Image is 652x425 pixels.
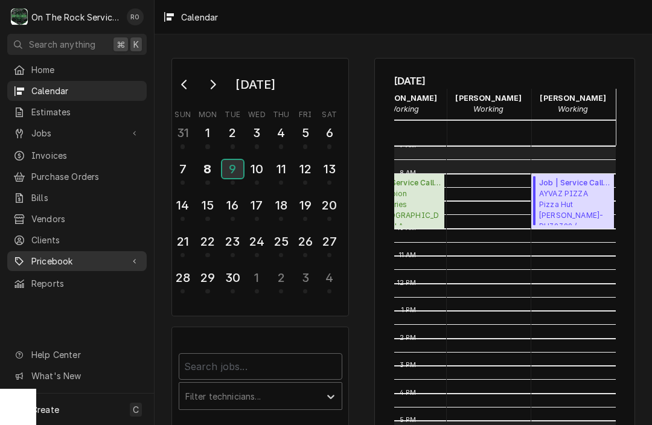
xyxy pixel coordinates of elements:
[171,58,349,316] div: Calendar Day Picker
[11,8,28,25] div: On The Rock Services's Avatar
[397,168,420,178] span: 8 AM
[318,106,342,120] th: Saturday
[7,188,147,208] a: Bills
[7,273,147,293] a: Reports
[293,106,318,120] th: Friday
[7,345,147,365] a: Go to Help Center
[173,196,192,214] div: 14
[31,149,141,162] span: Invoices
[173,269,192,287] div: 28
[31,369,139,382] span: What's New
[223,232,242,251] div: 23
[173,232,192,251] div: 21
[198,196,217,214] div: 15
[31,255,123,267] span: Pricebook
[31,191,141,204] span: Bills
[31,85,141,97] span: Calendar
[394,73,616,89] span: [DATE]
[245,106,269,120] th: Wednesday
[29,38,95,51] span: Search anything
[31,127,123,139] span: Jobs
[7,251,147,271] a: Go to Pricebook
[540,94,606,103] strong: [PERSON_NAME]
[531,89,616,119] div: Todd Brady - Working
[231,74,280,95] div: [DATE]
[198,269,217,287] div: 29
[7,123,147,143] a: Go to Jobs
[31,404,59,415] span: Create
[455,94,522,103] strong: [PERSON_NAME]
[179,342,342,423] div: Calendar Filters
[31,348,139,361] span: Help Center
[362,174,445,229] div: Job | Service Call(Upcoming)Champion Industries[DEMOGRAPHIC_DATA] Fil A [STREET_ADDRESS]
[320,196,339,214] div: 20
[296,160,315,178] div: 12
[133,38,139,51] span: K
[370,177,441,188] span: Job | Service Call ( Upcoming )
[397,141,420,150] span: 7 AM
[31,212,141,225] span: Vendors
[397,360,420,370] span: 3 PM
[370,188,441,225] span: Champion Industries [DEMOGRAPHIC_DATA] Fil A [STREET_ADDRESS]
[398,305,420,315] span: 1 PM
[558,104,588,113] em: Working
[272,232,290,251] div: 25
[31,106,141,118] span: Estimates
[447,89,531,119] div: Rich Ortega - Working
[7,230,147,250] a: Clients
[531,174,615,229] div: [Service] Job | Service Call AYVAZ PIZZA Pizza Hut Lavonia-PH39399 / 14249 Jones St, Lavonia, GA ...
[127,8,144,25] div: RO
[248,269,266,287] div: 1
[7,81,147,101] a: Calendar
[248,232,266,251] div: 24
[222,160,243,178] div: 9
[173,160,192,178] div: 7
[7,34,147,55] button: Search anything⌘K
[179,353,342,380] input: Search jobs...
[248,196,266,214] div: 17
[296,232,315,251] div: 26
[394,278,420,288] span: 12 PM
[7,366,147,386] a: Go to What's New
[195,106,220,120] th: Monday
[7,145,147,165] a: Invoices
[223,196,242,214] div: 16
[31,11,120,24] div: On The Rock Services
[320,160,339,178] div: 13
[173,124,192,142] div: 31
[117,38,125,51] span: ⌘
[173,75,197,94] button: Go to previous month
[31,234,141,246] span: Clients
[171,106,195,120] th: Sunday
[198,160,217,178] div: 8
[539,188,610,225] span: AYVAZ PIZZA Pizza Hut [PERSON_NAME]-PH39399 / [STREET_ADDRESS][PERSON_NAME][PERSON_NAME]
[31,277,141,290] span: Reports
[320,232,339,251] div: 27
[11,8,28,25] div: O
[296,124,315,142] div: 5
[31,170,141,183] span: Purchase Orders
[397,388,420,398] span: 4 PM
[272,124,290,142] div: 4
[198,232,217,251] div: 22
[397,415,420,425] span: 5 PM
[296,196,315,214] div: 19
[296,269,315,287] div: 3
[248,160,266,178] div: 10
[320,269,339,287] div: 4
[473,104,503,113] em: Working
[362,174,445,229] div: [Service] Job | Service Call Champion Industries Chick Fil A #2536 / 1061 Tiger Blvd, Clemson, SC...
[320,124,339,142] div: 6
[31,63,141,76] span: Home
[133,403,139,416] span: C
[7,209,147,229] a: Vendors
[248,124,266,142] div: 3
[7,60,147,80] a: Home
[223,124,242,142] div: 2
[7,167,147,187] a: Purchase Orders
[198,124,217,142] div: 1
[223,269,242,287] div: 30
[272,160,290,178] div: 11
[220,106,245,120] th: Tuesday
[7,102,147,122] a: Estimates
